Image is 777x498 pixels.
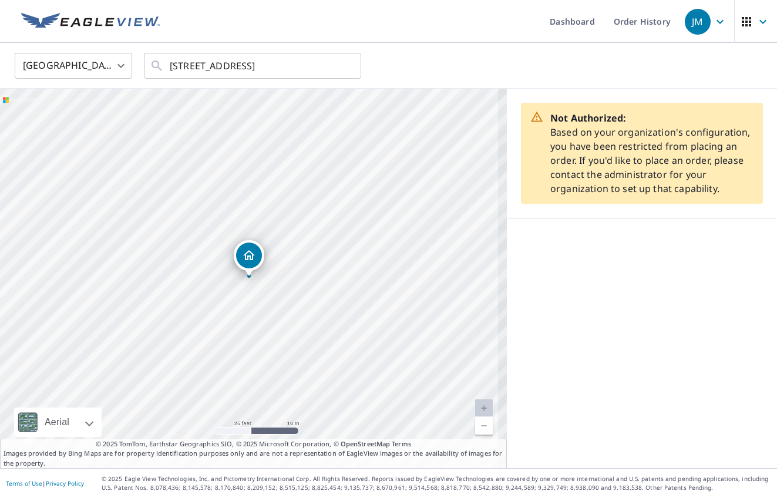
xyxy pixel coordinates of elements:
p: © 2025 Eagle View Technologies, Inc. and Pictometry International Corp. All Rights Reserved. Repo... [102,475,771,492]
a: Current Level 20, Zoom Out [475,417,493,435]
img: EV Logo [21,13,160,31]
div: JM [685,9,711,35]
a: Current Level 20, Zoom In Disabled [475,399,493,417]
div: Dropped pin, building 1, Residential property, 34031 Calle La Primavera Dana Point, CA 92629 [234,240,264,277]
a: OpenStreetMap [341,439,390,448]
span: © 2025 TomTom, Earthstar Geographics SIO, © 2025 Microsoft Corporation, © [96,439,411,449]
div: [GEOGRAPHIC_DATA] [15,49,132,82]
a: Terms of Use [6,479,42,487]
div: Aerial [41,408,73,437]
strong: Not Authorized: [550,112,626,124]
a: Privacy Policy [46,479,84,487]
input: Search by address or latitude-longitude [170,49,337,82]
p: | [6,480,84,487]
a: Terms [392,439,411,448]
div: Aerial [14,408,102,437]
p: Based on your organization's configuration, you have been restricted from placing an order. If yo... [550,111,754,196]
